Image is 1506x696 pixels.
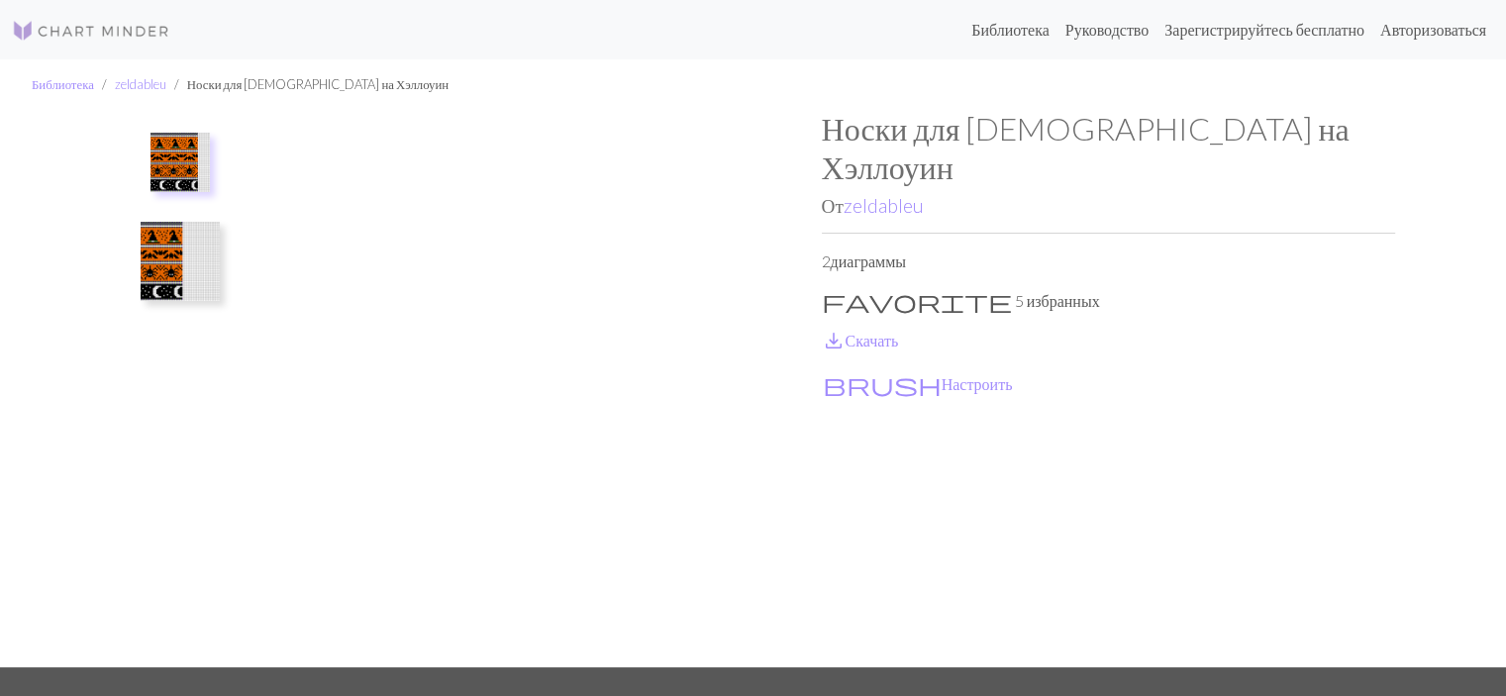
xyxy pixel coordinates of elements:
font: диаграммы [831,251,906,270]
font: От [822,194,844,217]
a: zeldableu [844,194,924,217]
font: Носки для [DEMOGRAPHIC_DATA] на Хэллоуин [822,109,1350,185]
button: CustomiseНастроить [822,368,1014,397]
a: Зарегистрируйтесь бесплатно [1156,10,1372,50]
i: Download [822,329,846,352]
font: Руководство [1065,20,1150,39]
font: Зарегистрируйтесь бесплатно [1164,20,1364,39]
img: Логотип [12,19,170,43]
a: zeldableu [115,76,166,92]
font: 2 [822,251,831,270]
span: brush [823,370,942,398]
font: Настроить [942,374,1013,393]
img: Halloween yoga socks [249,110,822,666]
i: Favourite [822,289,1012,313]
img: Носки для йоги на Хэллоуин [151,133,210,192]
font: Скачать [846,331,899,349]
i: Customise [823,372,942,396]
a: DownloadСкачать [822,331,899,349]
span: favorite [822,287,1012,315]
font: Авторизоваться [1380,20,1486,39]
a: Библиотека [963,10,1057,50]
a: Руководство [1057,10,1157,50]
font: 5 избранных [1015,291,1100,310]
font: Библиотека [971,20,1050,39]
font: Носки для [DEMOGRAPHIC_DATA] на Хэллоуин [187,76,449,92]
img: Копия носков для йоги на Хэллоуин [141,222,220,301]
a: Авторизоваться [1372,10,1494,50]
span: save_alt [822,327,846,354]
a: Библиотека [32,76,94,92]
